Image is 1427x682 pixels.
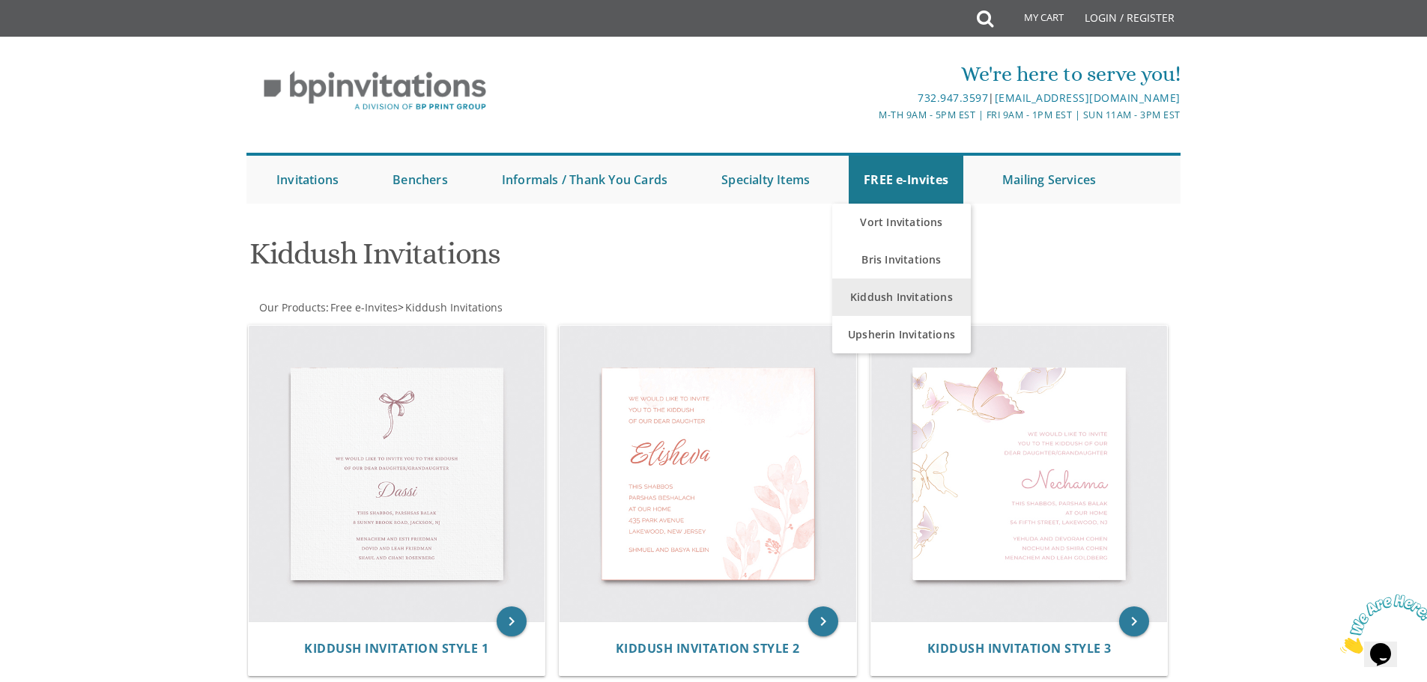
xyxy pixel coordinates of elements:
[249,237,861,281] h1: Kiddush Invitations
[487,156,682,204] a: Informals / Thank You Cards
[258,300,326,314] a: Our Products
[832,316,971,353] a: Upsherin Invitations
[616,642,800,656] a: Kiddush Invitation Style 2
[249,326,545,622] img: Kiddush Invitation Style 1
[992,1,1074,39] a: My Cart
[832,204,971,241] a: Vort Invitations
[832,278,971,316] a: Kiddush Invitations
[559,59,1181,89] div: We're here to serve you!
[261,156,354,204] a: Invitations
[918,91,988,105] a: 732.947.3597
[706,156,825,204] a: Specialty Items
[304,640,488,657] span: Kiddush Invitation Style 1
[398,300,503,314] span: >
[559,107,1181,123] div: M-Th 9am - 5pm EST | Fri 9am - 1pm EST | Sun 11am - 3pm EST
[404,300,503,314] a: Kiddush Invitations
[1334,588,1427,660] iframe: chat widget
[832,241,971,278] a: Bris Invitations
[497,606,527,636] a: keyboard_arrow_right
[378,156,463,204] a: Benchers
[849,156,963,204] a: FREE e-Invites
[560,326,856,622] img: Kiddush Invitation Style 2
[246,60,503,122] img: BP Invitation Loft
[405,300,503,314] span: Kiddush Invitations
[329,300,398,314] a: Free e-Invites
[871,326,1168,622] img: Kiddush Invitation Style 3
[246,300,714,315] div: :
[927,640,1112,657] span: Kiddush Invitation Style 3
[330,300,398,314] span: Free e-Invites
[6,6,99,65] img: Chat attention grabber
[559,89,1181,107] div: |
[927,642,1112,656] a: Kiddush Invitation Style 3
[808,606,838,636] a: keyboard_arrow_right
[987,156,1111,204] a: Mailing Services
[304,642,488,656] a: Kiddush Invitation Style 1
[616,640,800,657] span: Kiddush Invitation Style 2
[1119,606,1149,636] a: keyboard_arrow_right
[995,91,1181,105] a: [EMAIL_ADDRESS][DOMAIN_NAME]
